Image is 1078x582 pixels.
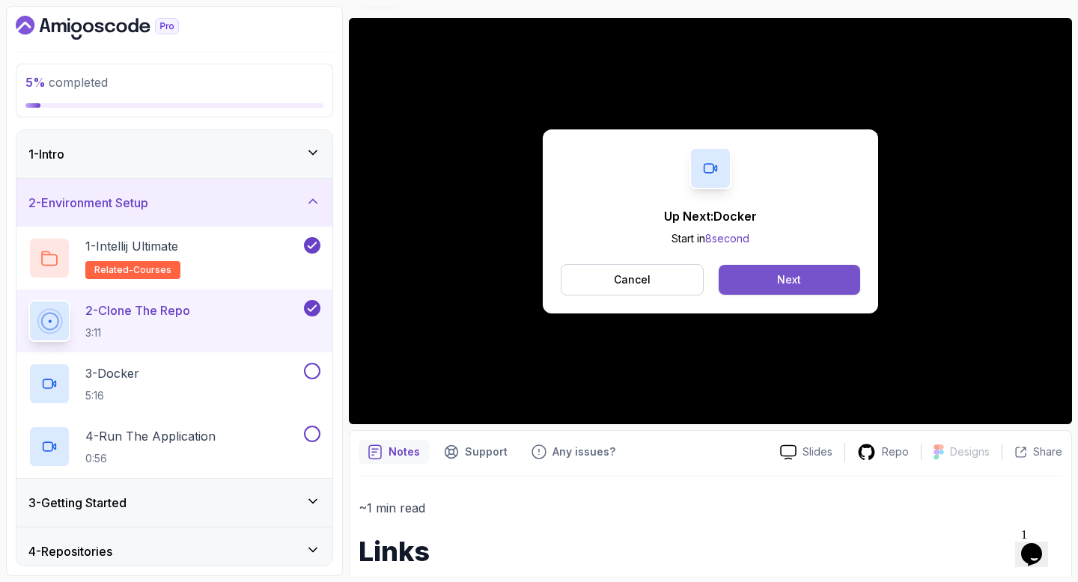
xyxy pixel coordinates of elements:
a: Slides [768,444,844,460]
p: 1 - Intellij Ultimate [85,237,178,255]
p: 3:11 [85,325,190,340]
span: related-courses [94,264,171,276]
button: Share [1002,444,1062,459]
span: 8 second [705,232,749,245]
button: 1-Intellij Ultimaterelated-courses [28,237,320,279]
button: Next [719,265,860,295]
p: Up Next: Docker [664,207,757,225]
p: Start in [664,231,757,246]
p: 3 - Docker [85,364,139,382]
a: Repo [845,443,921,462]
button: Support button [435,440,517,464]
span: completed [25,75,108,90]
h3: 2 - Environment Setup [28,194,148,212]
p: Notes [389,444,420,459]
p: Share [1033,444,1062,459]
p: 2 - Clone The Repo [85,301,190,319]
p: ~1 min read [359,497,1062,518]
p: Cancel [614,272,651,287]
div: Next [777,272,801,287]
p: 0:56 [85,451,216,466]
h3: 3 - Getting Started [28,494,127,512]
p: 4 - Run The Application [85,427,216,445]
button: 3-Docker5:16 [28,363,320,405]
button: 2-Environment Setup [16,179,332,227]
button: Feedback button [523,440,624,464]
h3: 4 - Repositories [28,542,112,560]
iframe: chat widget [1015,522,1063,567]
p: Slides [803,444,832,459]
h3: 1 - Intro [28,145,64,163]
span: 5 % [25,75,46,90]
button: 3-Getting Started [16,479,332,527]
button: 4-Repositories [16,527,332,575]
p: Designs [950,444,990,459]
p: Support [465,444,508,459]
button: 1-Intro [16,130,332,178]
button: notes button [359,440,429,464]
iframe: 1 - Clone The Repo [349,18,1072,424]
p: Repo [882,444,909,459]
button: 2-Clone The Repo3:11 [28,300,320,342]
button: 4-Run The Application0:56 [28,426,320,468]
h1: Links [359,536,1062,566]
a: Dashboard [16,16,213,40]
p: Any issues? [552,444,615,459]
button: Cancel [561,264,704,295]
p: 5:16 [85,388,139,403]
